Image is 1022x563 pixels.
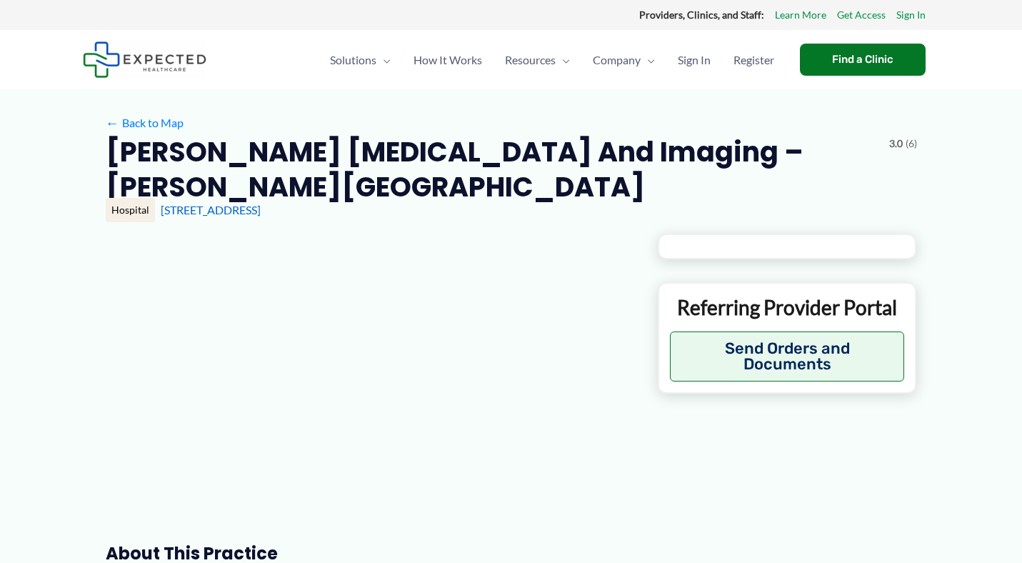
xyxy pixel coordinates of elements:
[666,35,722,85] a: Sign In
[376,35,391,85] span: Menu Toggle
[106,134,878,205] h2: [PERSON_NAME] [MEDICAL_DATA] and Imaging – [PERSON_NAME][GEOGRAPHIC_DATA]
[319,35,786,85] nav: Primary Site Navigation
[896,6,926,24] a: Sign In
[775,6,826,24] a: Learn More
[83,41,206,78] img: Expected Healthcare Logo - side, dark font, small
[641,35,655,85] span: Menu Toggle
[889,134,903,153] span: 3.0
[639,9,764,21] strong: Providers, Clinics, and Staff:
[106,198,155,222] div: Hospital
[556,35,570,85] span: Menu Toggle
[106,116,119,129] span: ←
[837,6,886,24] a: Get Access
[670,332,905,382] button: Send Orders and Documents
[581,35,666,85] a: CompanyMenu Toggle
[414,35,482,85] span: How It Works
[670,294,905,320] p: Referring Provider Portal
[593,35,641,85] span: Company
[330,35,376,85] span: Solutions
[800,44,926,76] a: Find a Clinic
[319,35,402,85] a: SolutionsMenu Toggle
[906,134,917,153] span: (6)
[161,203,261,216] a: [STREET_ADDRESS]
[494,35,581,85] a: ResourcesMenu Toggle
[722,35,786,85] a: Register
[106,112,184,134] a: ←Back to Map
[505,35,556,85] span: Resources
[402,35,494,85] a: How It Works
[733,35,774,85] span: Register
[678,35,711,85] span: Sign In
